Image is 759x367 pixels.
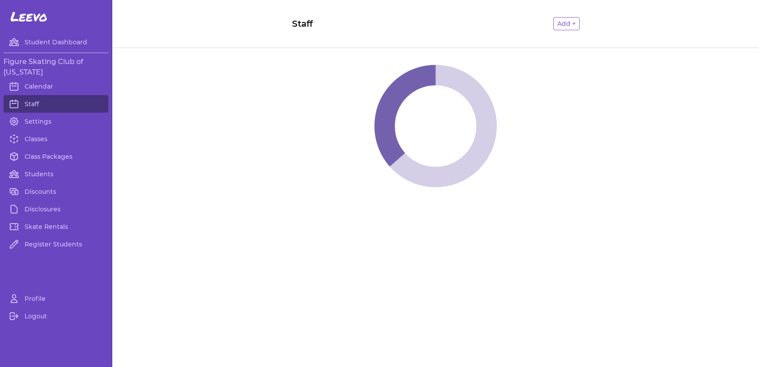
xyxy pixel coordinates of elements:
[553,17,580,30] button: Add +
[4,57,108,78] h3: Figure Skating Club of [US_STATE]
[4,78,108,95] a: Calendar
[4,290,108,307] a: Profile
[4,113,108,130] a: Settings
[4,200,108,218] a: Disclosures
[4,33,108,51] a: Student Dashboard
[4,95,108,113] a: Staff
[4,235,108,253] a: Register Students
[11,9,47,25] span: Leevo
[4,130,108,148] a: Classes
[4,307,108,325] a: Logout
[4,148,108,165] a: Class Packages
[4,165,108,183] a: Students
[4,218,108,235] a: Skate Rentals
[4,183,108,200] a: Discounts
